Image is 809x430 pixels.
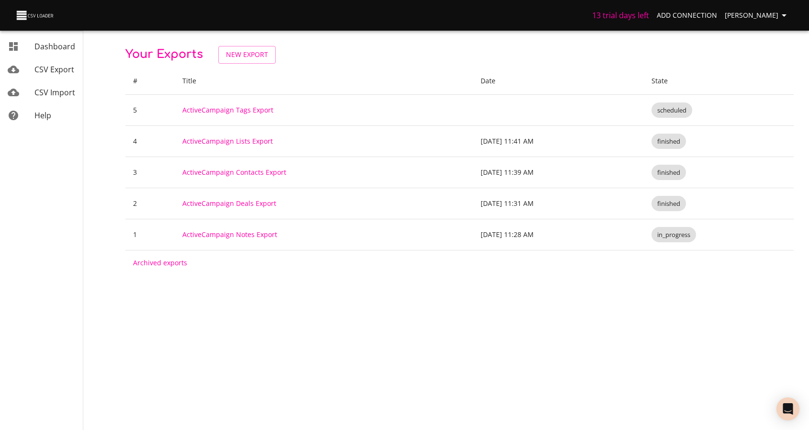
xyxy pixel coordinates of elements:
span: [PERSON_NAME] [725,10,790,22]
td: [DATE] 11:31 AM [473,188,644,219]
th: State [644,68,794,95]
td: [DATE] 11:39 AM [473,157,644,188]
th: # [125,68,175,95]
td: 5 [125,94,175,125]
span: finished [652,199,686,208]
span: Your Exports [125,48,203,61]
span: in_progress [652,230,696,239]
img: CSV Loader [15,9,56,22]
th: Date [473,68,644,95]
td: [DATE] 11:41 AM [473,125,644,157]
button: [PERSON_NAME] [721,7,794,24]
span: Help [34,110,51,121]
span: scheduled [652,106,692,115]
h6: 13 trial days left [592,9,649,22]
a: ActiveCampaign Contacts Export [182,168,286,177]
td: 2 [125,188,175,219]
a: ActiveCampaign Deals Export [182,199,276,208]
span: Add Connection [657,10,717,22]
a: ActiveCampaign Lists Export [182,136,273,146]
span: CSV Import [34,87,75,98]
span: finished [652,137,686,146]
a: Add Connection [653,7,721,24]
a: Archived exports [133,258,187,267]
span: Dashboard [34,41,75,52]
span: finished [652,168,686,177]
td: [DATE] 11:28 AM [473,219,644,250]
span: New Export [226,49,268,61]
td: 3 [125,157,175,188]
a: ActiveCampaign Tags Export [182,105,273,114]
a: New Export [218,46,276,64]
div: Open Intercom Messenger [776,397,799,420]
span: CSV Export [34,64,74,75]
a: ActiveCampaign Notes Export [182,230,277,239]
td: 4 [125,125,175,157]
th: Title [175,68,473,95]
td: 1 [125,219,175,250]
